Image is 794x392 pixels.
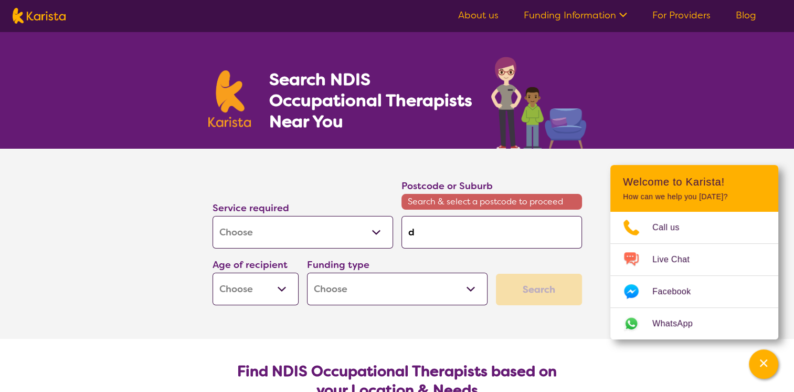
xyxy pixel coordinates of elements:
[401,180,493,192] label: Postcode or Suburb
[623,176,766,188] h2: Welcome to Karista!
[652,316,705,332] span: WhatsApp
[610,212,778,339] ul: Choose channel
[491,57,586,149] img: occupational-therapy
[307,259,369,271] label: Funding type
[213,202,289,214] label: Service required
[13,8,66,24] img: Karista logo
[401,216,582,249] input: Type
[652,220,692,235] span: Call us
[401,194,582,210] span: Search & select a postcode to proceed
[736,9,756,22] a: Blog
[524,9,627,22] a: Funding Information
[458,9,499,22] a: About us
[269,69,473,132] h1: Search NDIS Occupational Therapists Near You
[208,70,251,127] img: Karista logo
[610,308,778,339] a: Web link opens in a new tab.
[652,252,702,267] span: Live Chat
[213,259,288,271] label: Age of recipient
[652,284,703,300] span: Facebook
[652,9,711,22] a: For Providers
[623,192,766,201] p: How can we help you [DATE]?
[749,349,778,379] button: Channel Menu
[610,165,778,339] div: Channel Menu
